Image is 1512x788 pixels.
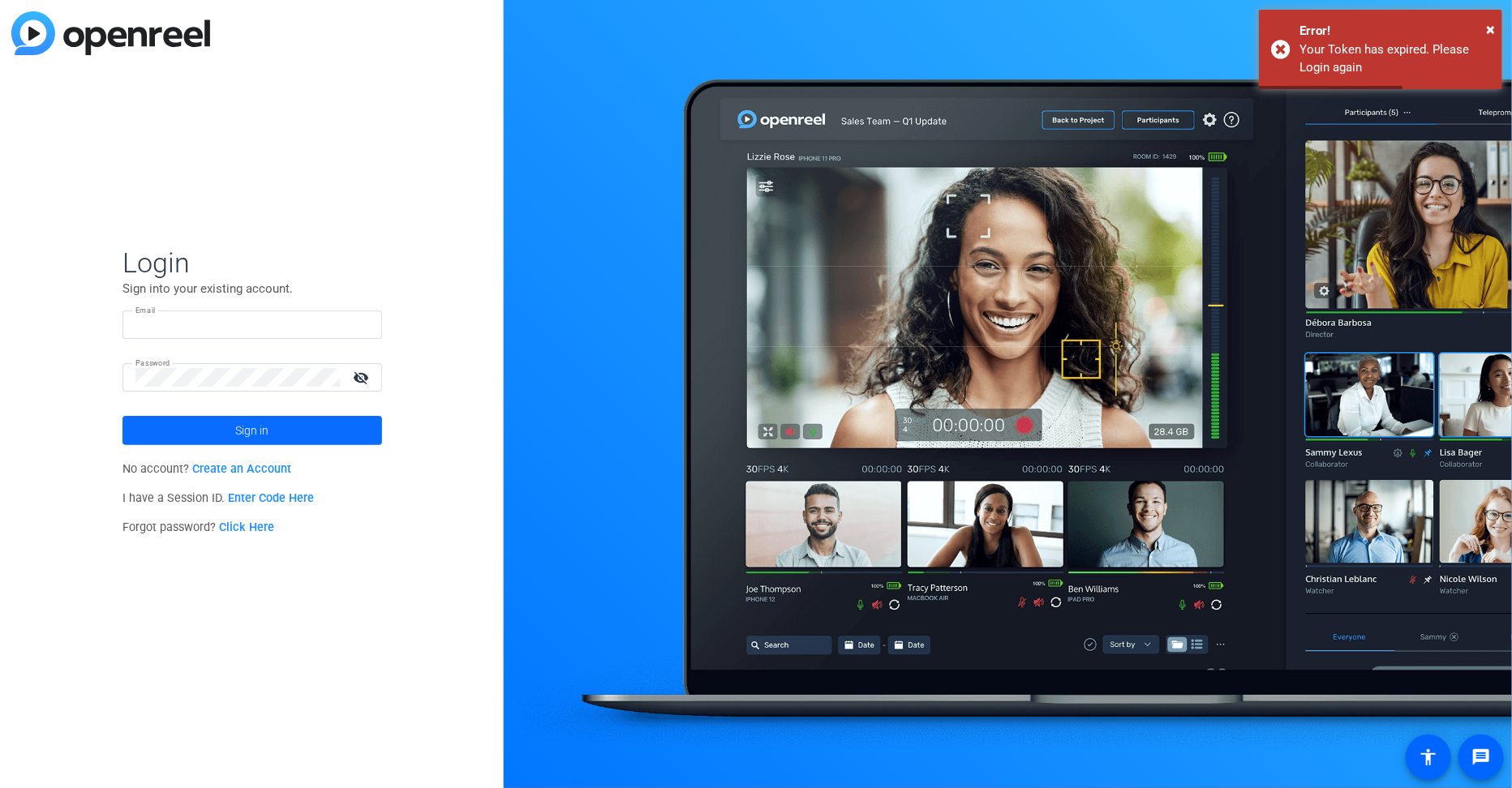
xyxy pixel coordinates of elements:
[1471,747,1491,767] mat-icon: message
[135,306,156,315] mat-label: Email
[122,462,292,476] span: No account?
[122,246,382,280] span: Login
[192,462,291,476] a: Create an Account
[122,416,382,445] button: Sign in
[135,359,170,368] mat-label: Password
[1419,747,1438,767] mat-icon: accessibility
[122,491,315,505] span: I have a Session ID.
[11,11,210,55] img: blue-gradient.svg
[343,366,382,389] mat-icon: visibility_off
[135,315,369,335] input: Enter Email Address
[219,520,274,534] a: Click Here
[1299,22,1490,41] div: Error!
[228,491,314,505] a: Enter Code Here
[235,410,268,451] span: Sign in
[1486,17,1495,41] button: Close
[122,280,382,298] p: Sign into your existing account.
[1486,19,1495,39] span: ×
[1299,41,1490,77] div: Your Token has expired. Please Login again
[122,520,275,534] span: Forgot password?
